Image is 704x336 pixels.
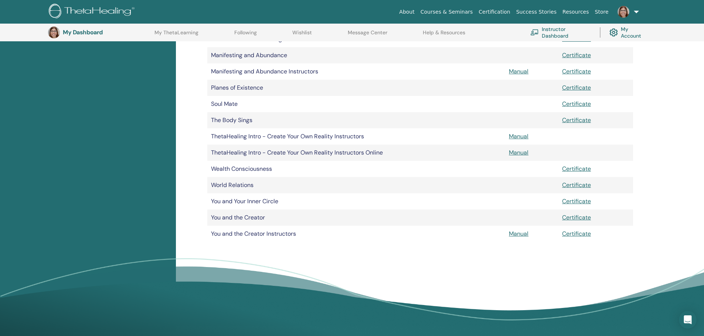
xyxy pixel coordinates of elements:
[207,177,505,193] td: World Relations
[207,112,505,128] td: The Body Sings
[207,47,505,63] td: Manifesting and Abundance
[207,161,505,177] td: Wealth Consciousness
[207,193,505,209] td: You and Your Inner Circle
[530,24,591,41] a: Instructor Dashboard
[348,30,387,41] a: Message Center
[618,6,629,18] img: default.jpg
[562,116,591,124] a: Certificate
[396,5,417,19] a: About
[609,27,618,39] img: cog.svg
[562,230,591,238] a: Certificate
[609,24,649,41] a: My Account
[562,214,591,221] a: Certificate
[207,209,505,226] td: You and the Creator
[48,27,60,38] img: default.jpg
[476,5,513,19] a: Certification
[154,30,198,41] a: My ThetaLearning
[562,181,591,189] a: Certificate
[63,29,137,36] h3: My Dashboard
[592,5,612,19] a: Store
[207,226,505,242] td: You and the Creator Instructors
[509,67,528,75] a: Manual
[207,128,505,145] td: ThetaHealing Intro - Create Your Own Reality Instructors
[207,145,505,161] td: ThetaHealing Intro - Create Your Own Reality Instructors Online
[562,197,591,205] a: Certificate
[509,132,528,140] a: Manual
[530,29,539,35] img: chalkboard-teacher.svg
[562,165,591,173] a: Certificate
[423,30,465,41] a: Help & Resources
[562,100,591,108] a: Certificate
[679,311,697,329] div: Open Intercom Messenger
[207,63,505,80] td: Manifesting and Abundance Instructors
[207,80,505,96] td: Planes of Existence
[513,5,560,19] a: Success Stories
[234,30,257,41] a: Following
[562,67,591,75] a: Certificate
[560,5,592,19] a: Resources
[418,5,476,19] a: Courses & Seminars
[562,84,591,91] a: Certificate
[509,149,528,156] a: Manual
[207,96,505,112] td: Soul Mate
[562,51,591,59] a: Certificate
[509,230,528,238] a: Manual
[49,4,137,20] img: logo.png
[292,30,312,41] a: Wishlist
